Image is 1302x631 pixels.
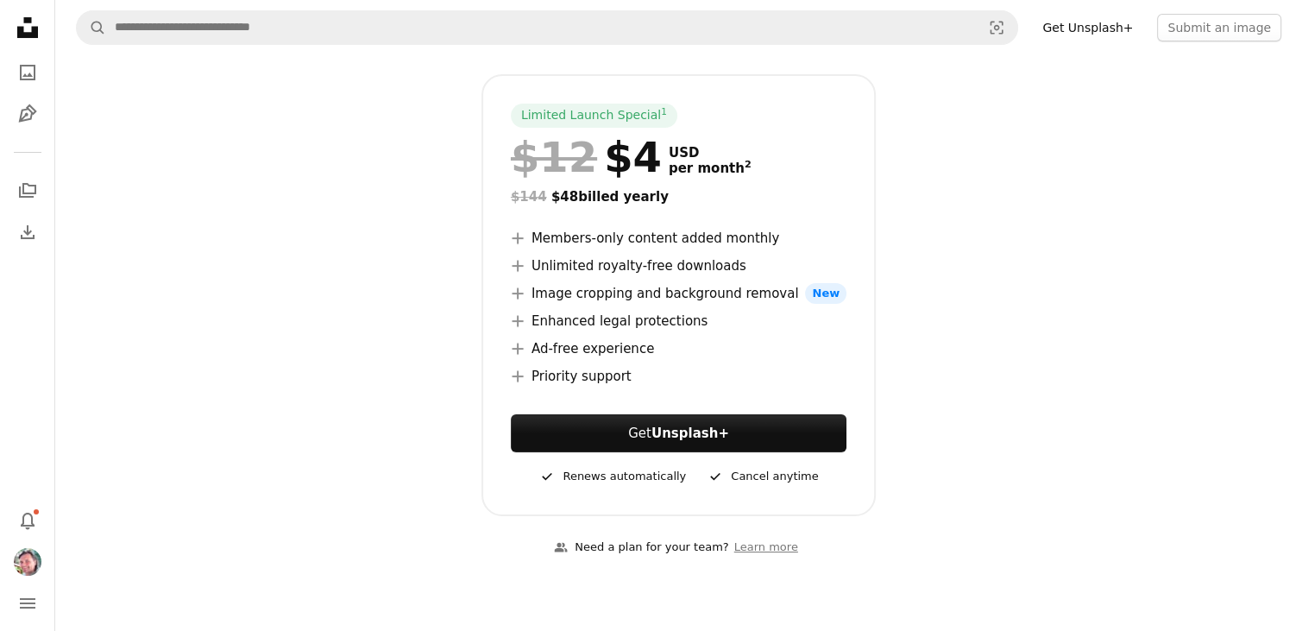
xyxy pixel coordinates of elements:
strong: Unsplash+ [651,426,729,441]
form: Find visuals sitewide [76,10,1018,45]
div: $4 [511,135,662,180]
button: Notifications [10,503,45,538]
li: Enhanced legal protections [511,311,846,331]
div: Need a plan for your team? [554,539,728,557]
button: Profile [10,545,45,579]
li: Priority support [511,366,846,387]
button: Submit an image [1157,14,1281,41]
div: $48 billed yearly [511,186,846,207]
button: Search Unsplash [77,11,106,44]
button: Menu [10,586,45,621]
a: Get Unsplash+ [1032,14,1143,41]
li: Ad-free experience [511,338,846,359]
span: USD [669,145,752,161]
a: 1 [657,107,670,124]
a: Learn more [729,533,803,562]
span: New [805,283,846,304]
span: per month [669,161,752,176]
sup: 2 [745,159,752,170]
div: Cancel anytime [707,466,818,487]
a: Illustrations [10,97,45,131]
sup: 1 [661,106,667,117]
li: Unlimited royalty-free downloads [511,256,846,276]
div: Renews automatically [538,466,686,487]
li: Image cropping and background removal [511,283,846,304]
li: Members-only content added monthly [511,228,846,249]
a: Home — Unsplash [10,10,45,48]
a: GetUnsplash+ [511,414,846,452]
a: Collections [10,174,45,208]
div: Limited Launch Special [511,104,677,128]
button: Visual search [976,11,1017,44]
a: Photos [10,55,45,90]
img: Avatar of user Taras Terletskyy [14,548,41,576]
a: 2 [741,161,755,176]
a: Download History [10,215,45,249]
span: $12 [511,135,597,180]
span: $144 [511,189,547,205]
